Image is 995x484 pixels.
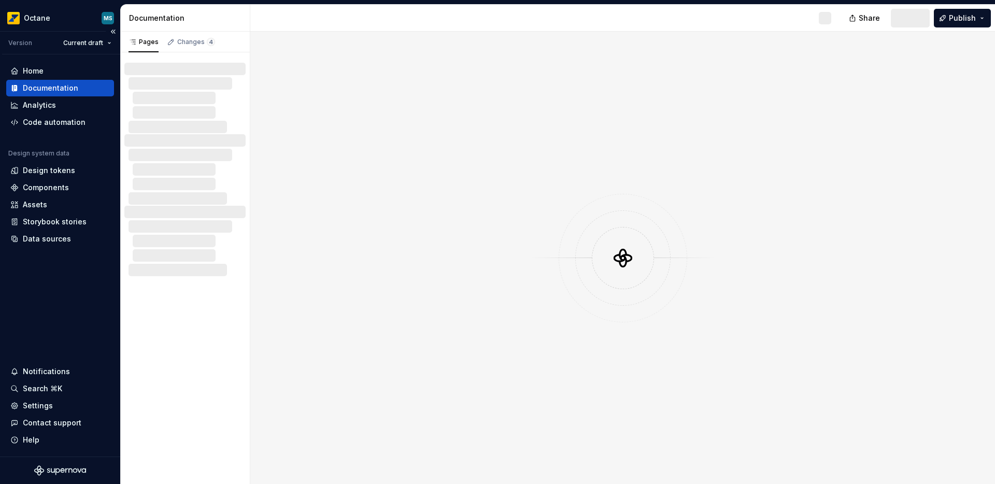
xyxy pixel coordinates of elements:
div: Octane [24,13,50,23]
div: Code automation [23,117,86,127]
div: Help [23,435,39,445]
div: Design tokens [23,165,75,176]
div: Contact support [23,418,81,428]
a: Analytics [6,97,114,113]
div: Settings [23,401,53,411]
div: MS [104,14,112,22]
button: Current draft [59,36,116,50]
a: Documentation [6,80,114,96]
a: Home [6,63,114,79]
a: Components [6,179,114,196]
div: Pages [129,38,159,46]
span: 4 [207,38,215,46]
div: Documentation [129,13,246,23]
div: Data sources [23,234,71,244]
button: Contact support [6,415,114,431]
div: Documentation [23,83,78,93]
a: Data sources [6,231,114,247]
a: Assets [6,196,114,213]
svg: Supernova Logo [34,465,86,476]
a: Design tokens [6,162,114,179]
button: Help [6,432,114,448]
a: Code automation [6,114,114,131]
button: Collapse sidebar [106,24,120,39]
span: Share [859,13,880,23]
button: Share [844,9,887,27]
span: Publish [949,13,976,23]
div: Search ⌘K [23,383,62,394]
div: Notifications [23,366,70,377]
button: Search ⌘K [6,380,114,397]
div: Storybook stories [23,217,87,227]
span: Current draft [63,39,103,47]
button: Notifications [6,363,114,380]
div: Version [8,39,32,47]
div: Changes [177,38,215,46]
div: Analytics [23,100,56,110]
a: Storybook stories [6,213,114,230]
button: Publish [934,9,991,27]
div: Home [23,66,44,76]
div: Assets [23,200,47,210]
a: Settings [6,397,114,414]
button: OctaneMS [2,7,118,29]
img: e8093afa-4b23-4413-bf51-00cde92dbd3f.png [7,12,20,24]
div: Design system data [8,149,69,158]
div: Components [23,182,69,193]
